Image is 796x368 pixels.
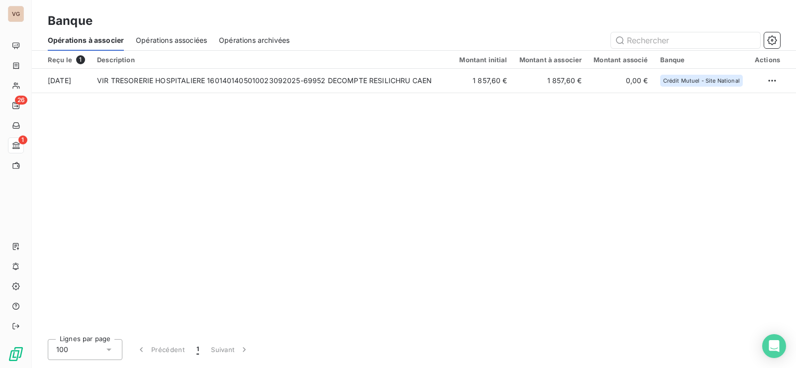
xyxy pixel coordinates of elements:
div: Montant associé [594,56,648,64]
td: VIR TRESORERIE HOSPITALIERE 1601401405010023092025-69952 DECOMPTE RESILICHRU CAEN [91,69,453,93]
div: Open Intercom Messenger [762,334,786,358]
div: Montant à associer [519,56,582,64]
div: Description [97,56,447,64]
div: Actions [755,56,780,64]
h3: Banque [48,12,93,30]
td: [DATE] [32,69,91,93]
img: Logo LeanPay [8,346,24,362]
span: Opérations associées [136,35,207,45]
button: Suivant [205,339,255,360]
button: Précédent [130,339,191,360]
span: 1 [18,135,27,144]
div: Reçu le [48,55,85,64]
button: 1 [191,339,205,360]
span: 1 [76,55,85,64]
div: Banque [660,56,743,64]
td: 1 857,60 € [513,69,588,93]
span: Crédit Mutuel - Site National [663,78,740,84]
div: Montant initial [459,56,507,64]
span: 26 [15,96,27,105]
input: Rechercher [611,32,760,48]
span: 1 [197,345,199,355]
td: 1 857,60 € [453,69,513,93]
span: Opérations archivées [219,35,290,45]
td: 0,00 € [588,69,654,93]
span: Opérations à associer [48,35,124,45]
div: VG [8,6,24,22]
span: 100 [56,345,68,355]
